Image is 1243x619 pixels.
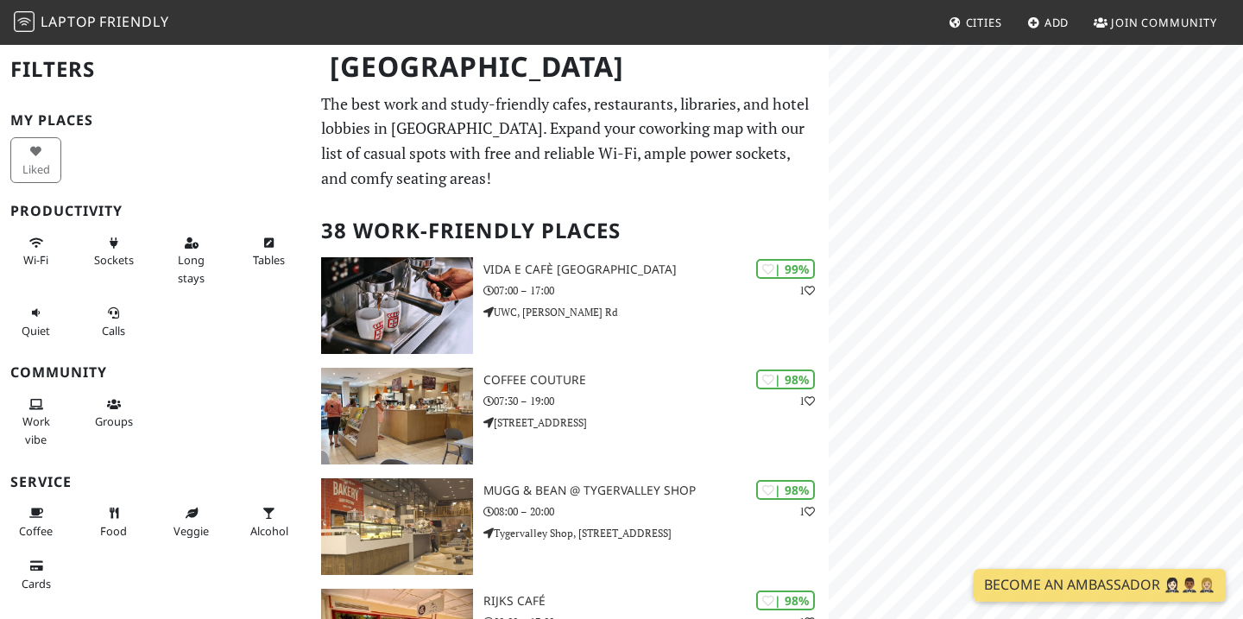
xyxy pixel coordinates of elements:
[88,390,139,436] button: Groups
[253,252,285,268] span: Work-friendly tables
[23,252,48,268] span: Stable Wi-Fi
[483,282,829,299] p: 07:00 – 17:00
[483,594,829,609] h3: Rijks Café
[942,7,1009,38] a: Cities
[10,203,300,219] h3: Productivity
[22,414,50,446] span: People working
[88,499,139,545] button: Food
[243,499,294,545] button: Alcohol
[1087,7,1224,38] a: Join Community
[483,393,829,409] p: 07:30 – 19:00
[311,257,829,354] a: Vida e Cafè University of Western Cape | 99% 1 Vida e Cafè [GEOGRAPHIC_DATA] 07:00 – 17:00 UWC, [...
[88,299,139,344] button: Calls
[483,304,829,320] p: UWC, [PERSON_NAME] Rd
[311,478,829,575] a: Mugg & Bean @ Tygervalley Shop | 98% 1 Mugg & Bean @ Tygervalley Shop 08:00 – 20:00 Tygervalley S...
[95,414,133,429] span: Group tables
[10,474,300,490] h3: Service
[756,259,815,279] div: | 99%
[756,370,815,389] div: | 98%
[966,15,1002,30] span: Cities
[250,523,288,539] span: Alcohol
[1020,7,1076,38] a: Add
[321,368,473,464] img: Coffee Couture
[178,252,205,285] span: Long stays
[88,229,139,275] button: Sockets
[166,499,217,545] button: Veggie
[14,11,35,32] img: LaptopFriendly
[483,414,829,431] p: [STREET_ADDRESS]
[10,499,61,545] button: Coffee
[94,252,134,268] span: Power sockets
[41,12,97,31] span: Laptop
[483,483,829,498] h3: Mugg & Bean @ Tygervalley Shop
[483,525,829,541] p: Tygervalley Shop, [STREET_ADDRESS]
[1044,15,1069,30] span: Add
[10,364,300,381] h3: Community
[174,523,209,539] span: Veggie
[10,112,300,129] h3: My Places
[243,229,294,275] button: Tables
[321,257,473,354] img: Vida e Cafè University of Western Cape
[10,552,61,597] button: Cards
[1111,15,1217,30] span: Join Community
[10,390,61,453] button: Work vibe
[321,92,818,191] p: The best work and study-friendly cafes, restaurants, libraries, and hotel lobbies in [GEOGRAPHIC_...
[483,373,829,388] h3: Coffee Couture
[99,12,168,31] span: Friendly
[166,229,217,292] button: Long stays
[483,503,829,520] p: 08:00 – 20:00
[316,43,825,91] h1: [GEOGRAPHIC_DATA]
[974,569,1226,602] a: Become an Ambassador 🤵🏻‍♀️🤵🏾‍♂️🤵🏼‍♀️
[799,282,815,299] p: 1
[14,8,169,38] a: LaptopFriendly LaptopFriendly
[321,478,473,575] img: Mugg & Bean @ Tygervalley Shop
[756,591,815,610] div: | 98%
[483,262,829,277] h3: Vida e Cafè [GEOGRAPHIC_DATA]
[19,523,53,539] span: Coffee
[10,43,300,96] h2: Filters
[321,205,818,257] h2: 38 Work-Friendly Places
[10,299,61,344] button: Quiet
[22,323,50,338] span: Quiet
[756,480,815,500] div: | 98%
[102,323,125,338] span: Video/audio calls
[22,576,51,591] span: Credit cards
[100,523,127,539] span: Food
[799,393,815,409] p: 1
[10,229,61,275] button: Wi-Fi
[799,503,815,520] p: 1
[311,368,829,464] a: Coffee Couture | 98% 1 Coffee Couture 07:30 – 19:00 [STREET_ADDRESS]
